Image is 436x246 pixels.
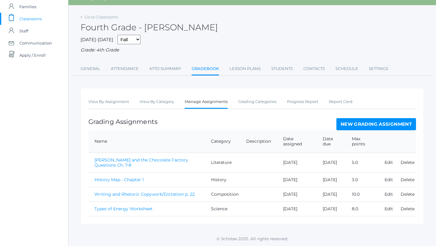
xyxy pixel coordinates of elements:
td: [DATE] [317,187,346,201]
a: Delete [401,160,415,165]
a: Progress Report [287,96,318,108]
td: Literature [205,153,240,172]
a: Delete [401,206,415,211]
a: New Grading Assignment [336,118,416,130]
a: Students [271,63,293,75]
h1: Grading Assignments [88,118,157,125]
a: Edit [385,177,393,182]
span: Apply / Enroll [19,49,46,61]
span: [DATE]-[DATE] [81,37,113,42]
a: General [81,63,100,75]
a: Delete [401,191,415,197]
a: Contacts [303,63,325,75]
div: Grade: 4th Grade [81,47,424,54]
td: 5.0 [346,153,378,172]
a: Manage Assignments [185,96,228,109]
a: Delete [401,177,415,182]
a: Edit [385,160,393,165]
a: [PERSON_NAME] and the Chocolate Factory Questions Ch. 7-8 [94,157,188,168]
td: Science [205,201,240,216]
th: Date due [317,130,346,153]
a: Writing and Rhetoric Copywork/Dictation p. 22 [94,191,195,197]
th: Description [240,130,277,153]
a: Types of Energy Worksheet [94,206,153,211]
h2: Fourth Grade - [PERSON_NAME] [81,23,218,32]
a: Attd Summary [149,63,181,75]
a: Edit [385,191,393,197]
th: Max points [346,130,378,153]
td: History [205,172,240,187]
td: 10.0 [346,187,378,201]
span: Classrooms [19,13,42,25]
a: View By Assignment [88,96,129,108]
a: History Map - Chapter 1 [94,177,144,182]
th: Date assigned [277,130,316,153]
th: Name [88,130,205,153]
span: Communication [19,37,52,49]
td: [DATE] [317,201,346,216]
td: [DATE] [277,172,316,187]
a: Go to Classrooms [84,15,118,19]
a: Grading Categories [238,96,276,108]
a: Lesson Plans [230,63,261,75]
a: Settings [369,63,388,75]
td: [DATE] [277,187,316,201]
td: [DATE] [317,172,346,187]
a: Gradebook [192,63,219,76]
a: Schedule [335,63,358,75]
td: [DATE] [277,201,316,216]
span: Families [19,1,36,13]
a: Attendance [111,63,139,75]
span: Staff [19,25,28,37]
a: Edit [385,206,393,211]
td: Composition [205,187,240,201]
p: © Scholae 2025. All rights reserved. [68,236,436,242]
a: View By Category [140,96,174,108]
td: 8.0 [346,201,378,216]
td: [DATE] [317,153,346,172]
td: [DATE] [277,153,316,172]
a: Report Card [329,96,352,108]
td: 3.0 [346,172,378,187]
th: Category [205,130,240,153]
